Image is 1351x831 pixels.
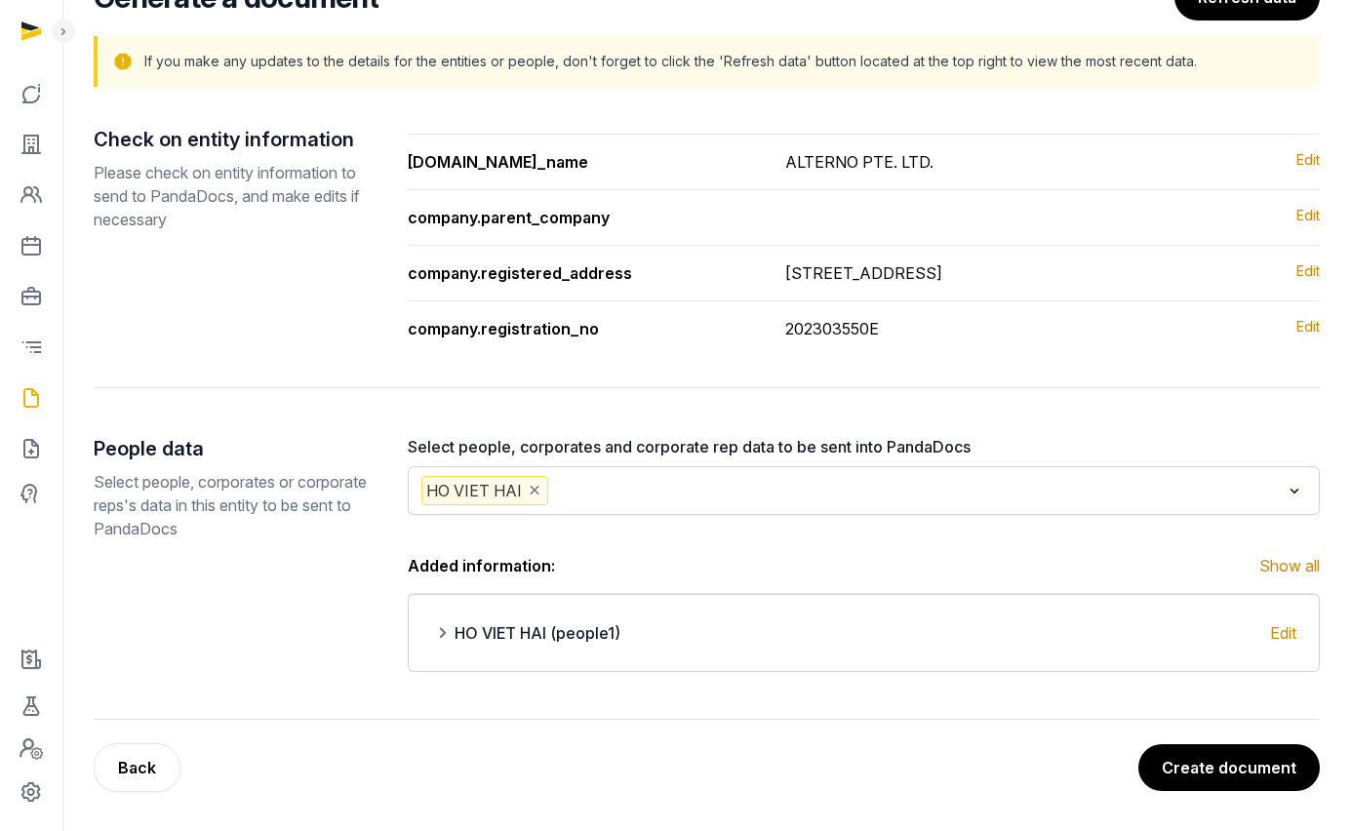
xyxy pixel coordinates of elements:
div: company.registered_address [408,261,754,285]
a: Edit [1296,317,1320,340]
button: Back [94,743,180,792]
p: If you make any updates to the details for the entities or people, don't forget to click the 'Ref... [144,52,1197,71]
button: Create document [1138,744,1320,791]
h2: People data [94,435,377,462]
span: HO VIET HAI [421,476,548,505]
div: [STREET_ADDRESS] [785,261,942,285]
li: Added information: [408,554,1320,577]
input: Search for option [552,476,1280,505]
div: [DOMAIN_NAME]_name [408,150,754,174]
button: Deselect HO VIET HAI [526,477,543,504]
label: Select people, corporates and corporate rep data to be sent into PandaDocs [408,435,1320,458]
span: HO VIET HAI (people1) [455,621,620,645]
div: company.parent_company [408,206,754,229]
h2: Check on entity information [94,126,377,153]
a: Edit [1270,623,1296,643]
div: Search for option [417,472,1310,509]
div: Show all [1259,554,1320,577]
a: Edit [1296,206,1320,225]
div: company.registration_no [408,317,754,340]
a: Edit [1296,150,1320,174]
div: 202303550E [785,317,879,340]
a: Edit [1296,261,1320,285]
p: Select people, corporates or corporate reps's data in this entity to be sent to PandaDocs [94,470,377,540]
p: Please check on entity information to send to PandaDocs, and make edits if necessary [94,161,377,231]
div: ALTERNO PTE. LTD. [785,150,934,174]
